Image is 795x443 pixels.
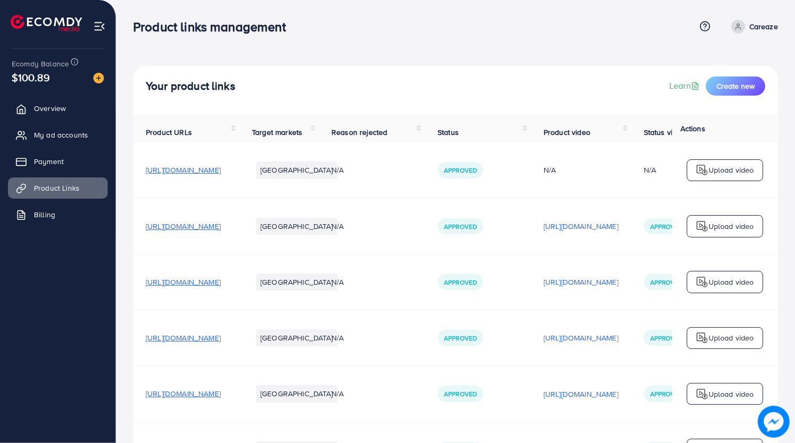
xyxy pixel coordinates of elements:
[8,204,108,225] a: Billing
[544,165,618,175] div: N/A
[256,385,337,402] li: [GEOGRAPHIC_DATA]
[444,278,477,287] span: Approved
[709,164,754,176] p: Upload video
[444,222,477,231] span: Approved
[34,209,55,220] span: Billing
[444,334,477,343] span: Approved
[8,151,108,172] a: Payment
[644,165,656,175] div: N/A
[146,165,221,175] span: [URL][DOMAIN_NAME]
[256,274,337,291] li: [GEOGRAPHIC_DATA]
[8,124,108,146] a: My ad accounts
[680,123,705,134] span: Actions
[644,127,686,138] span: Status video
[544,388,618,401] p: [URL][DOMAIN_NAME]
[331,165,344,175] span: N/A
[8,98,108,119] a: Overview
[252,127,302,138] span: Target markets
[331,127,387,138] span: Reason rejected
[146,277,221,287] span: [URL][DOMAIN_NAME]
[146,333,221,343] span: [URL][DOMAIN_NAME]
[331,333,344,343] span: N/A
[256,218,337,235] li: [GEOGRAPHIC_DATA]
[146,388,221,399] span: [URL][DOMAIN_NAME]
[709,388,754,401] p: Upload video
[544,276,618,288] p: [URL][DOMAIN_NAME]
[709,331,754,344] p: Upload video
[696,388,709,401] img: logo
[8,177,108,199] a: Product Links
[256,329,337,346] li: [GEOGRAPHIC_DATA]
[650,389,683,398] span: Approved
[11,15,82,31] img: logo
[93,20,106,32] img: menu
[706,76,765,96] button: Create new
[544,220,618,233] p: [URL][DOMAIN_NAME]
[34,156,64,167] span: Payment
[727,20,778,33] a: Careaze
[696,331,709,344] img: logo
[146,80,235,93] h4: Your product links
[717,81,755,91] span: Create new
[331,221,344,232] span: N/A
[669,80,702,92] a: Learn
[133,19,294,35] h3: Product links management
[650,278,683,287] span: Approved
[758,406,790,438] img: image
[12,70,50,85] span: $100.89
[696,164,709,176] img: logo
[544,331,618,344] p: [URL][DOMAIN_NAME]
[331,388,344,399] span: N/A
[12,58,69,69] span: Ecomdy Balance
[34,103,66,114] span: Overview
[709,276,754,288] p: Upload video
[650,334,683,343] span: Approved
[696,220,709,233] img: logo
[444,389,477,398] span: Approved
[749,20,778,33] p: Careaze
[544,127,590,138] span: Product video
[709,220,754,233] p: Upload video
[146,221,221,232] span: [URL][DOMAIN_NAME]
[650,222,683,231] span: Approved
[93,73,104,83] img: image
[146,127,192,138] span: Product URLs
[696,276,709,288] img: logo
[444,166,477,175] span: Approved
[256,161,337,178] li: [GEOGRAPHIC_DATA]
[34,130,88,140] span: My ad accounts
[34,183,80,193] span: Product Links
[438,127,459,138] span: Status
[331,277,344,287] span: N/A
